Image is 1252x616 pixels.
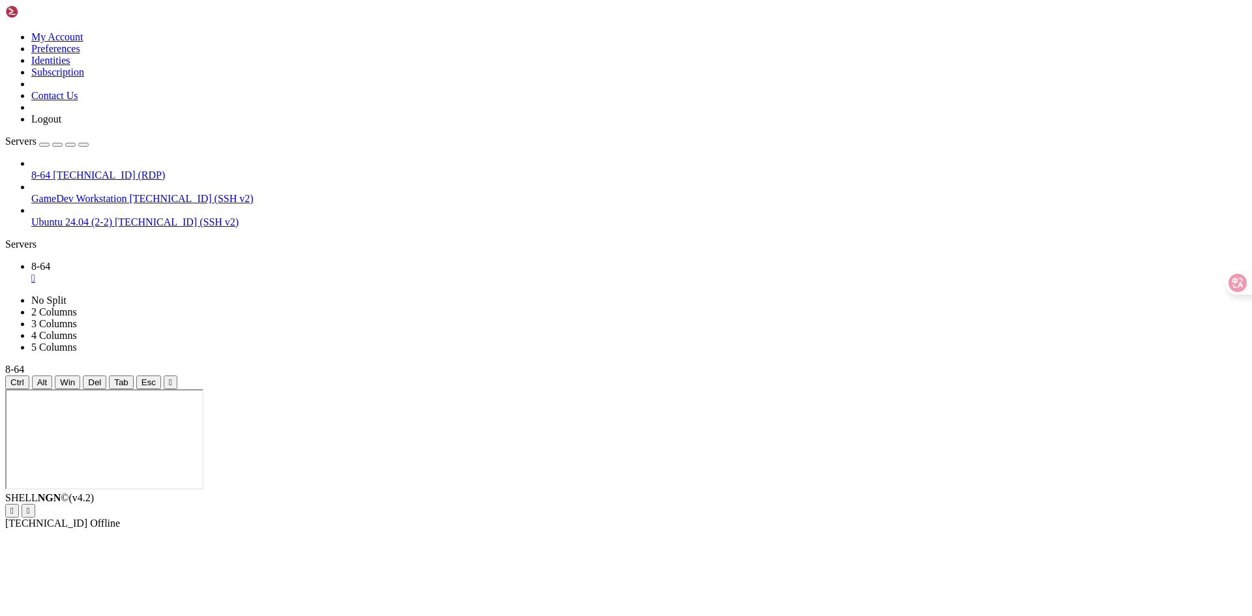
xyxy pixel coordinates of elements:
[22,504,35,518] button: 
[5,375,29,389] button: Ctrl
[129,193,253,204] span: [TECHNICAL_ID] (SSH v2)
[31,113,61,125] a: Logout
[5,239,1247,250] div: Servers
[31,169,50,181] span: 8-64
[32,375,53,389] button: Alt
[31,318,77,329] a: 3 Columns
[31,66,84,78] a: Subscription
[10,506,14,516] div: 
[31,330,77,341] a: 4 Columns
[31,193,1247,205] a: GameDev Workstation [TECHNICAL_ID] (SSH v2)
[60,377,75,387] span: Win
[31,261,50,272] span: 8-64
[114,377,128,387] span: Tab
[37,377,48,387] span: Alt
[10,377,24,387] span: Ctrl
[31,205,1247,228] li: Ubuntu 24.04 (2-2) [TECHNICAL_ID] (SSH v2)
[31,158,1247,181] li: 8-64 [TECHNICAL_ID] (RDP)
[5,136,37,147] span: Servers
[31,55,70,66] a: Identities
[31,272,1247,284] a: 
[5,364,24,375] span: 8-64
[31,261,1247,284] a: 8-64
[31,306,77,317] a: 2 Columns
[31,342,77,353] a: 5 Columns
[31,216,1247,228] a: Ubuntu 24.04 (2-2) [TECHNICAL_ID] (SSH v2)
[31,169,1247,181] a: 8-64 [TECHNICAL_ID] (RDP)
[31,181,1247,205] li: GameDev Workstation [TECHNICAL_ID] (SSH v2)
[38,492,61,503] b: NGN
[31,43,80,54] a: Preferences
[5,5,80,18] img: Shellngn
[90,518,120,529] span: Offline
[88,377,101,387] span: Del
[31,31,83,42] a: My Account
[164,375,177,389] button: 
[31,90,78,101] a: Contact Us
[55,375,80,389] button: Win
[136,375,161,389] button: Esc
[27,506,30,516] div: 
[83,375,106,389] button: Del
[31,193,127,204] span: GameDev Workstation
[69,492,95,503] span: 4.2.0
[53,169,165,181] span: [TECHNICAL_ID] (RDP)
[115,216,239,227] span: [TECHNICAL_ID] (SSH v2)
[31,295,67,306] a: No Split
[142,377,156,387] span: Esc
[5,136,89,147] a: Servers
[31,216,112,227] span: Ubuntu 24.04 (2-2)
[5,504,19,518] button: 
[5,518,87,529] span: [TECHNICAL_ID]
[109,375,134,389] button: Tab
[169,377,172,387] div: 
[5,492,94,503] span: SHELL ©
